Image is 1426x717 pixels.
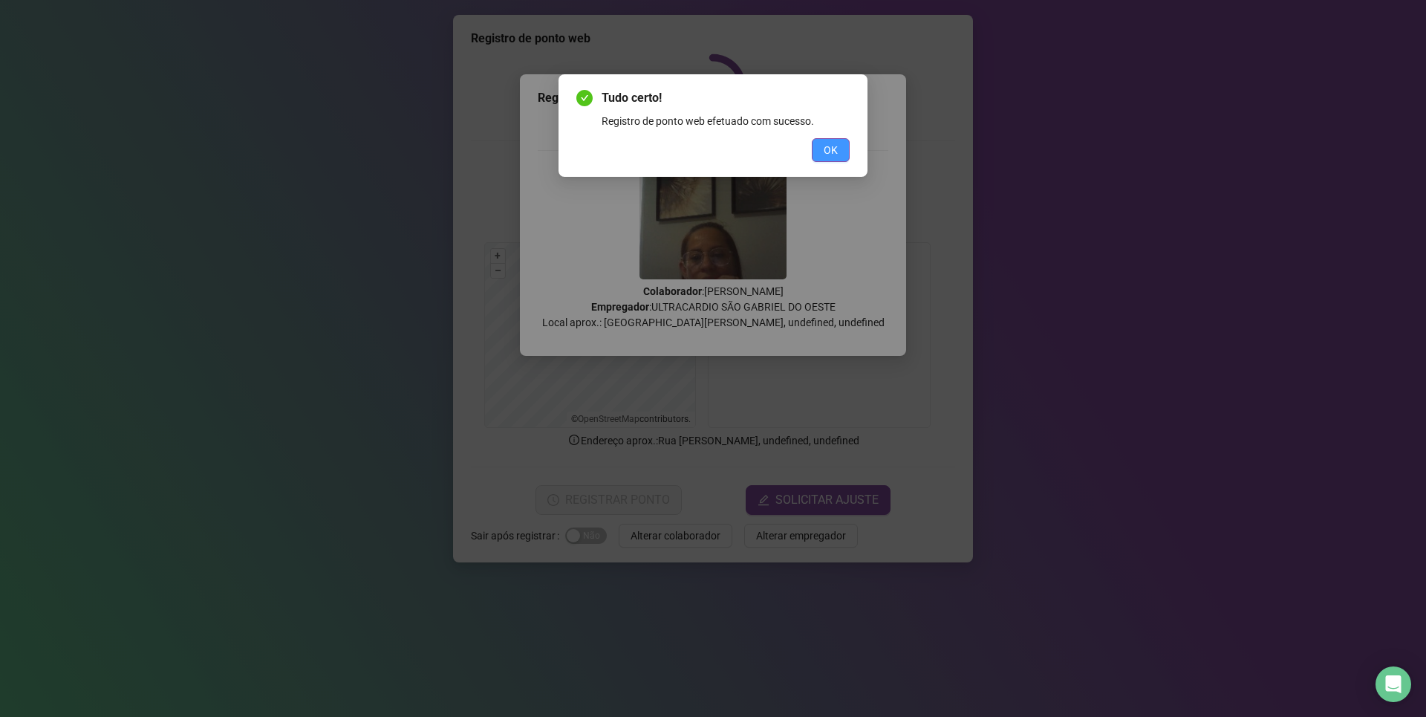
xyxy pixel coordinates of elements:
span: Tudo certo! [602,89,850,107]
button: OK [812,138,850,162]
span: OK [824,142,838,158]
div: Registro de ponto web efetuado com sucesso. [602,113,850,129]
span: check-circle [576,90,593,106]
div: Open Intercom Messenger [1375,666,1411,702]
